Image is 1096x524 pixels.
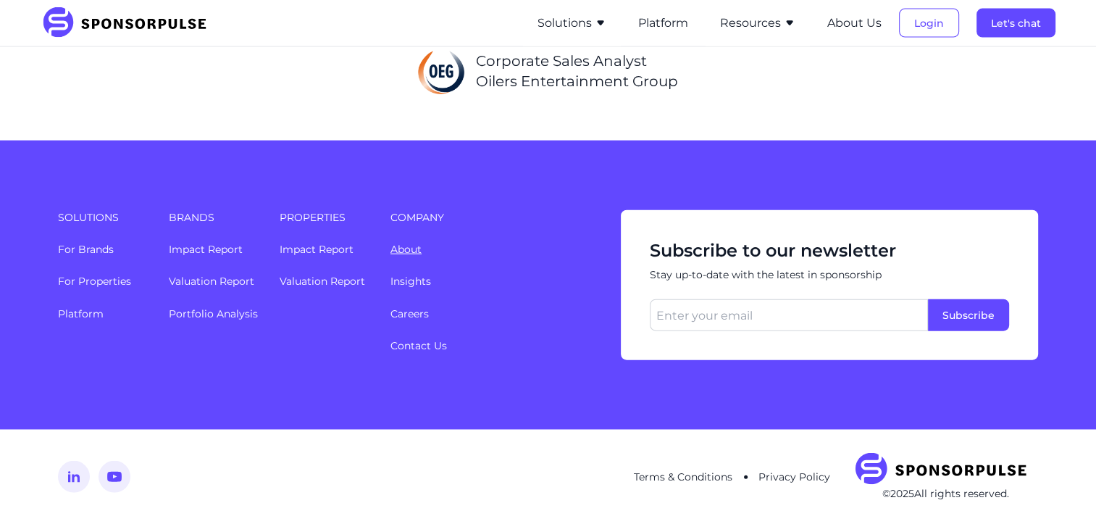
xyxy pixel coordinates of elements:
span: Subscribe to our newsletter [650,239,1009,262]
input: Enter your email [650,299,928,331]
a: Portfolio Analysis [169,307,258,320]
a: About [390,243,422,256]
span: Stay up-to-date with the latest in sponsorship [650,268,1009,283]
a: For Properties [58,275,131,288]
a: Let's chat [976,17,1055,30]
span: Company [390,210,595,225]
a: Valuation Report [169,275,254,288]
iframe: Chat Widget [1024,454,1096,524]
p: Corporate Sales Analyst Oilers Entertainment Group [476,51,678,91]
button: Solutions [537,14,606,32]
img: LinkedIn [58,461,90,493]
a: Platform [638,17,688,30]
span: Brands [169,210,262,225]
button: Platform [638,14,688,32]
a: About Us [827,17,882,30]
a: Impact Report [169,243,243,256]
a: For Brands [58,243,114,256]
a: Impact Report [280,243,354,256]
a: Terms & Conditions [634,470,732,483]
button: Resources [720,14,795,32]
img: YouTube [99,461,130,493]
a: Login [899,17,959,30]
img: SponsorPulse [41,7,217,39]
img: SponsorPulse [853,453,1038,486]
a: Privacy Policy [758,470,830,483]
a: Careers [390,307,429,320]
span: Solutions [58,210,151,225]
p: © 2025 All rights reserved. [853,486,1038,501]
a: Contact Us [390,339,447,352]
button: Login [899,9,959,38]
a: Valuation Report [280,275,365,288]
span: Properties [280,210,373,225]
a: Platform [58,307,104,320]
button: Let's chat [976,9,1055,38]
button: Subscribe [928,299,1009,331]
a: Insights [390,275,431,288]
button: About Us [827,14,882,32]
